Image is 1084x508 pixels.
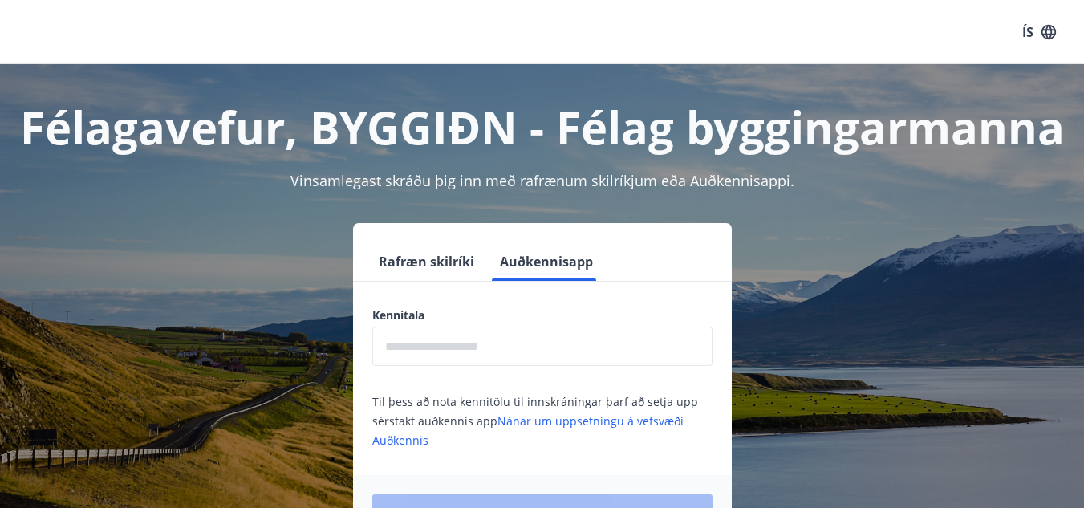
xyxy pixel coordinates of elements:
span: Vinsamlegast skráðu þig inn með rafrænum skilríkjum eða Auðkennisappi. [290,171,794,190]
a: Nánar um uppsetningu á vefsvæði Auðkennis [372,413,684,448]
button: ÍS [1013,18,1065,47]
span: Til þess að nota kennitölu til innskráningar þarf að setja upp sérstakt auðkennis app [372,394,698,448]
label: Kennitala [372,307,713,323]
h1: Félagavefur, BYGGIÐN - Félag byggingarmanna [19,96,1065,157]
button: Auðkennisapp [493,242,599,281]
button: Rafræn skilríki [372,242,481,281]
